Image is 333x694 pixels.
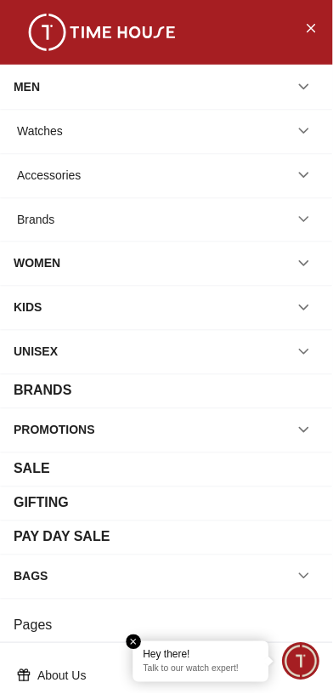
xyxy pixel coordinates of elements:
p: Talk to our watch expert! [144,664,259,676]
div: Brands [17,204,54,235]
div: KIDS [14,293,42,323]
div: PAY DAY SALE [14,527,110,548]
div: Hey there! [144,649,259,663]
div: GIFTING [14,493,69,514]
div: PROMOTIONS [14,415,95,446]
div: BRANDS [14,381,71,401]
div: UNISEX [14,337,58,367]
div: WOMEN [14,248,60,279]
p: About Us [37,668,309,685]
img: ... [17,14,187,51]
div: Watches [17,116,63,146]
button: Close Menu [297,14,325,41]
div: BAGS [14,561,48,592]
div: Accessories [17,160,81,191]
div: MEN [14,71,40,102]
em: Close tooltip [127,635,142,651]
div: SALE [14,459,50,480]
div: Chat Widget [283,644,320,681]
